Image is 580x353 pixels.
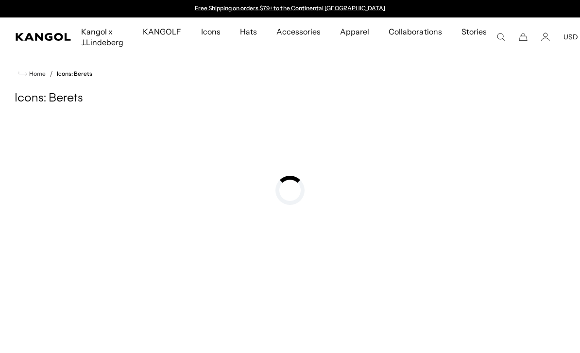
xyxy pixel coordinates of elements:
[18,69,46,78] a: Home
[27,70,46,77] span: Home
[496,33,505,41] summary: Search here
[57,70,92,77] a: Icons: Berets
[190,5,390,13] div: 1 of 2
[190,5,390,13] slideshow-component: Announcement bar
[541,33,550,41] a: Account
[46,68,53,80] li: /
[15,91,565,106] h1: Icons: Berets
[201,17,221,46] span: Icons
[240,17,257,46] span: Hats
[191,17,230,46] a: Icons
[519,33,528,41] button: Cart
[452,17,496,56] a: Stories
[71,17,133,56] a: Kangol x J.Lindeberg
[389,17,442,46] span: Collaborations
[340,17,369,46] span: Apparel
[195,4,386,12] a: Free Shipping on orders $79+ to the Continental [GEOGRAPHIC_DATA]
[330,17,379,46] a: Apparel
[563,33,578,41] button: USD
[143,17,181,46] span: KANGOLF
[133,17,191,46] a: KANGOLF
[267,17,330,46] a: Accessories
[190,5,390,13] div: Announcement
[379,17,451,46] a: Collaborations
[461,17,487,56] span: Stories
[81,17,123,56] span: Kangol x J.Lindeberg
[16,33,71,41] a: Kangol
[230,17,267,46] a: Hats
[276,17,321,46] span: Accessories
